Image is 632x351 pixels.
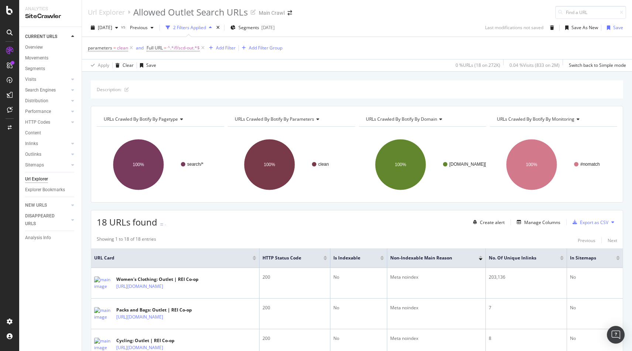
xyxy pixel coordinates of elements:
span: HTTP Status Code [262,255,312,261]
div: Save [146,62,156,68]
div: Meta noindex [390,274,482,281]
div: 200 [262,274,327,281]
input: Find a URL [555,6,626,19]
div: Visits [25,76,36,83]
div: - [165,221,166,228]
div: arrow-right-arrow-left [288,10,292,16]
a: [URL][DOMAIN_NAME] [116,283,163,290]
a: Explorer Bookmarks [25,186,76,194]
button: [DATE] [88,22,121,34]
h4: URLs Crawled By Botify By pagetype [102,113,217,125]
a: Content [25,129,76,137]
div: Overview [25,44,43,51]
div: No [570,274,620,281]
div: Save As New [571,24,598,31]
text: [DOMAIN_NAME][URL] [449,162,496,167]
a: Movements [25,54,76,62]
span: vs [121,24,127,30]
div: Description: [97,86,121,93]
div: No [333,274,384,281]
div: Meta noindex [390,304,482,311]
div: No [333,304,384,311]
span: Previous [127,24,148,31]
div: Allowed Outlet Search URLs [133,6,248,18]
img: Equal [160,223,163,226]
div: 200 [262,304,327,311]
button: Next [608,236,617,245]
div: Movements [25,54,48,62]
div: A chart. [97,133,224,197]
div: Apply [98,62,109,68]
text: clean [318,162,329,167]
a: Segments [25,65,76,73]
a: Distribution [25,97,69,105]
div: Sitemaps [25,161,44,169]
div: Url Explorer [25,175,48,183]
div: Search Engines [25,86,56,94]
div: Cycling: Outlet | REI Co-op [116,337,195,344]
img: main image [94,307,113,320]
div: Distribution [25,97,48,105]
button: Switch back to Simple mode [566,59,626,71]
span: URLs Crawled By Botify By monitoring [497,116,574,122]
div: No [570,335,620,342]
button: Export as CSV [570,216,608,228]
a: Sitemaps [25,161,69,169]
button: Manage Columns [514,218,560,227]
div: Main Crawl [259,9,285,17]
div: A chart. [359,133,486,197]
text: 100% [395,162,406,167]
button: Add Filter Group [239,44,282,52]
button: Previous [578,236,595,245]
div: DISAPPEARED URLS [25,212,62,228]
a: Analysis Info [25,234,76,242]
span: Segments [238,24,259,31]
div: No [570,304,620,311]
div: Showing 1 to 18 of 18 entries [97,236,156,245]
div: SiteCrawler [25,12,76,21]
button: Segments[DATE] [227,22,278,34]
div: 203,136 [489,274,564,281]
div: [DATE] [261,24,275,31]
a: Visits [25,76,69,83]
span: parameters [88,45,112,51]
div: NEW URLS [25,202,47,209]
a: Performance [25,108,69,116]
div: and [136,45,144,51]
text: 100% [526,162,537,167]
a: [URL][DOMAIN_NAME] [116,313,163,321]
div: Previous [578,237,595,244]
span: ^.*/f/scd-out.*$ [168,43,200,53]
div: Save [613,24,623,31]
div: Clear [123,62,134,68]
button: 2 Filters Applied [163,22,215,34]
button: Apply [88,59,109,71]
div: Add Filter [216,45,236,51]
div: Create alert [480,219,505,226]
a: Url Explorer [88,8,125,16]
span: URL Card [94,255,251,261]
div: Content [25,129,41,137]
button: Create alert [470,216,505,228]
a: CURRENT URLS [25,33,69,41]
div: Explorer Bookmarks [25,186,65,194]
svg: A chart. [228,133,355,197]
span: URLs Crawled By Botify By pagetype [104,116,178,122]
h4: URLs Crawled By Botify By monitoring [495,113,611,125]
div: Add Filter Group [249,45,282,51]
text: #nomatch [580,162,600,167]
h4: URLs Crawled By Botify By domain [364,113,480,125]
span: 2025 Oct. 2nd [98,24,112,31]
a: Overview [25,44,76,51]
text: search/* [187,162,203,167]
span: Is Indexable [333,255,369,261]
a: Url Explorer [25,175,76,183]
button: Previous [127,22,157,34]
div: Segments [25,65,45,73]
a: Search Engines [25,86,69,94]
button: and [136,44,144,51]
span: URLs Crawled By Botify By parameters [235,116,314,122]
div: Women's Clothing: Outlet | REI Co-op [116,276,199,283]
